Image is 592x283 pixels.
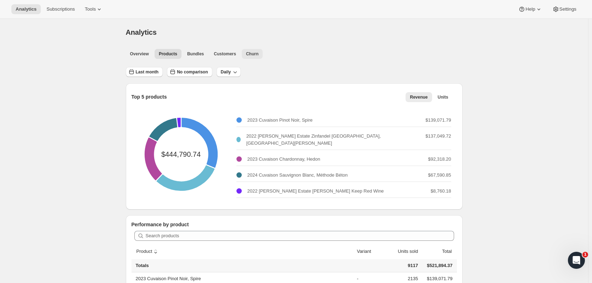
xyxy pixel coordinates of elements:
[246,133,426,147] p: 2022 [PERSON_NAME] Estate Zinfandel [GEOGRAPHIC_DATA], [GEOGRAPHIC_DATA][PERSON_NAME]
[85,6,96,12] span: Tools
[46,6,75,12] span: Subscriptions
[420,259,457,272] td: $521,894.37
[177,69,208,75] span: No comparison
[136,69,159,75] span: Last month
[428,156,451,163] p: $92,318.20
[428,172,451,179] p: $67,590.85
[135,245,161,258] button: sort ascending byProduct
[548,4,581,14] button: Settings
[217,67,241,77] button: Daily
[80,4,107,14] button: Tools
[514,4,546,14] button: Help
[132,93,167,100] p: Top 5 products
[247,172,348,179] p: 2024 Cuvaison Sauvignon Blanc, Méthode Béton
[247,188,384,195] p: 2022 [PERSON_NAME] Estate [PERSON_NAME] Keep Red Wine
[167,67,212,77] button: No comparison
[434,245,453,258] button: Total
[132,259,355,272] th: Totals
[159,51,177,57] span: Products
[425,117,451,124] p: $139,071.79
[582,252,588,257] span: 1
[410,94,428,100] span: Revenue
[525,6,535,12] span: Help
[42,4,79,14] button: Subscriptions
[425,133,451,147] p: $137,049.72
[431,188,451,195] p: $8,760.18
[390,245,419,258] button: Units sold
[146,231,454,241] input: Search products
[214,51,236,57] span: Customers
[126,28,157,36] span: Analytics
[247,117,313,124] p: 2023 Cuvaison Pinot Noir, Spire
[568,252,585,269] iframe: Intercom live chat
[11,4,41,14] button: Analytics
[559,6,576,12] span: Settings
[356,245,379,258] button: Variant
[187,51,204,57] span: Bundles
[130,51,149,57] span: Overview
[246,51,258,57] span: Churn
[438,94,448,100] span: Units
[16,6,37,12] span: Analytics
[132,221,457,228] p: Performance by product
[384,259,420,272] td: 9117
[126,67,163,77] button: Last month
[247,156,320,163] p: 2023 Cuvaison Chardonnay, Hedon
[221,69,231,75] span: Daily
